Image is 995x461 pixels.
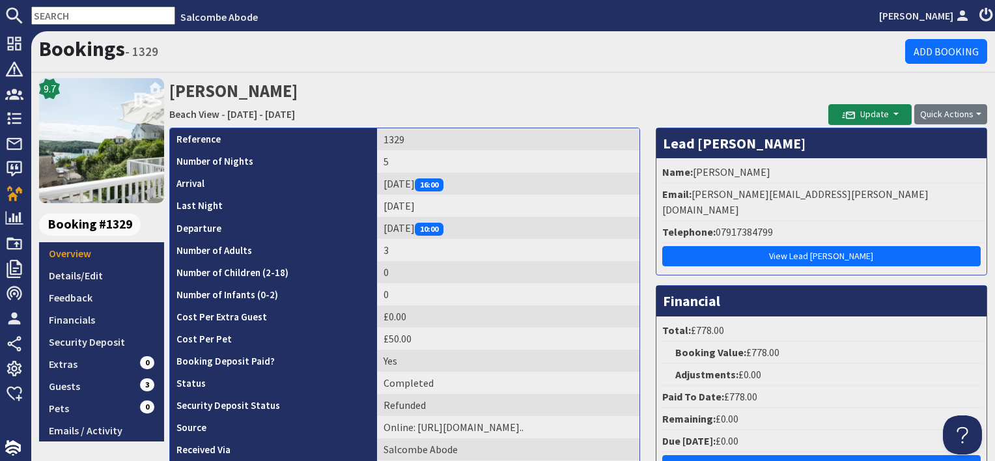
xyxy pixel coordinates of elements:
[140,356,154,369] span: 0
[31,7,175,25] input: SEARCH
[377,328,639,350] td: £50.00
[39,78,164,203] a: Beach View's icon9.7
[377,283,639,305] td: 0
[227,107,295,120] a: [DATE] - [DATE]
[660,320,983,342] li: £778.00
[170,150,377,173] th: Number of Nights
[662,412,716,425] strong: Remaining:
[377,416,639,438] td: Online: https://www.salcombeabode.com/properties/beach-view/calendar
[415,223,443,236] span: 10:00
[5,440,21,456] img: staytech_i_w-64f4e8e9ee0a9c174fd5317b4b171b261742d2d393467e5bdba4413f4f884c10.svg
[170,305,377,328] th: Cost Per Extra Guest
[662,246,981,266] a: View Lead [PERSON_NAME]
[39,397,164,419] a: Pets0
[170,372,377,394] th: Status
[660,184,983,221] li: [PERSON_NAME][EMAIL_ADDRESS][PERSON_NAME][DOMAIN_NAME]
[662,324,691,337] strong: Total:
[170,173,377,195] th: Arrival
[170,195,377,217] th: Last Night
[377,128,639,150] td: 1329
[660,342,983,364] li: £778.00
[44,81,56,96] span: 9.7
[170,261,377,283] th: Number of Children (2-18)
[39,331,164,353] a: Security Deposit
[415,178,443,191] span: 16:00
[662,434,716,447] strong: Due [DATE]:
[39,78,164,203] img: Beach View's icon
[221,107,225,120] span: -
[377,150,639,173] td: 5
[125,44,158,59] small: - 1329
[170,438,377,460] th: Received Via
[662,188,692,201] strong: Email:
[140,400,154,413] span: 0
[39,36,125,62] a: Bookings
[675,346,746,359] strong: Booking Value:
[140,378,154,391] span: 3
[170,283,377,305] th: Number of Infants (0-2)
[170,394,377,416] th: Security Deposit Status
[169,107,219,120] a: Beach View
[39,353,164,375] a: Extras0
[170,239,377,261] th: Number of Adults
[377,173,639,195] td: [DATE]
[170,128,377,150] th: Reference
[914,104,987,124] button: Quick Actions
[169,78,828,124] h2: [PERSON_NAME]
[170,350,377,372] th: Booking Deposit Paid?
[377,438,639,460] td: Salcombe Abode
[675,368,738,381] strong: Adjustments:
[377,195,639,217] td: [DATE]
[660,161,983,184] li: [PERSON_NAME]
[660,386,983,408] li: £778.00
[39,214,141,236] span: Booking #1329
[656,128,987,158] h3: Lead [PERSON_NAME]
[662,225,716,238] strong: Telephone:
[170,328,377,350] th: Cost Per Pet
[180,10,258,23] a: Salcombe Abode
[377,261,639,283] td: 0
[377,372,639,394] td: Completed
[660,408,983,430] li: £0.00
[39,214,159,236] a: Booking #1329
[905,39,987,64] a: Add Booking
[170,416,377,438] th: Source
[39,264,164,286] a: Details/Edit
[662,165,693,178] strong: Name:
[39,375,164,397] a: Guests3
[39,242,164,264] a: Overview
[660,364,983,386] li: £0.00
[377,394,639,416] td: Refunded
[879,8,972,23] a: [PERSON_NAME]
[842,108,889,120] span: Update
[377,239,639,261] td: 3
[39,286,164,309] a: Feedback
[377,217,639,239] td: [DATE]
[828,104,912,125] button: Update
[170,217,377,239] th: Departure
[943,415,982,454] iframe: Toggle Customer Support
[660,221,983,244] li: 07917384799
[662,390,724,403] strong: Paid To Date:
[377,350,639,372] td: Yes
[660,430,983,453] li: £0.00
[39,419,164,441] a: Emails / Activity
[39,309,164,331] a: Financials
[656,286,987,316] h3: Financial
[377,305,639,328] td: £0.00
